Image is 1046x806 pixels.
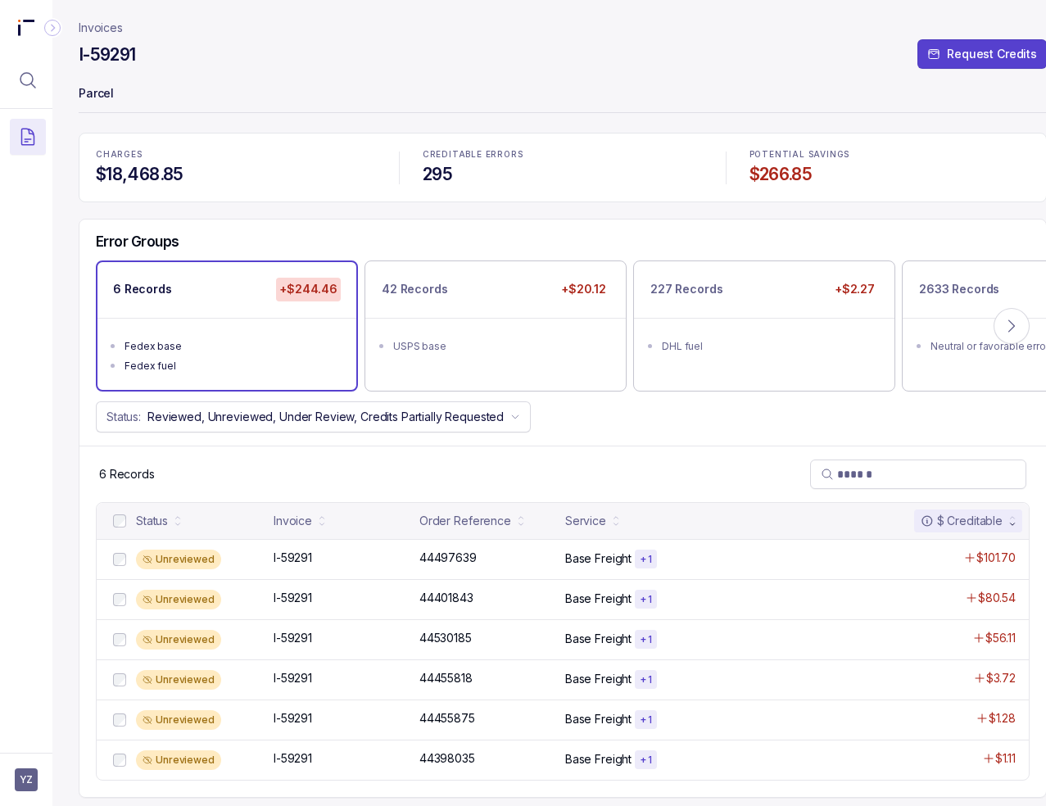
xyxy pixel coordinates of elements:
[113,673,126,686] input: checkbox-checkbox
[125,358,339,374] div: Fedex fuel
[565,671,632,687] p: Base Freight
[978,590,1016,606] p: $80.54
[749,163,1030,186] h4: $266.85
[79,20,123,36] a: Invoices
[565,751,632,768] p: Base Freight
[558,278,609,301] p: +$20.12
[640,673,652,686] p: + 1
[136,550,221,569] div: Unreviewed
[989,710,1016,727] p: $1.28
[274,670,312,686] p: I-59291
[640,713,652,727] p: + 1
[113,633,126,646] input: checkbox-checkbox
[15,768,38,791] button: User initials
[43,18,62,38] div: Collapse Icon
[10,62,46,98] button: Menu Icon Button MagnifyingGlassIcon
[419,550,477,566] p: 44497639
[419,630,472,646] p: 44530185
[419,670,473,686] p: 44455818
[136,750,221,770] div: Unreviewed
[113,514,126,528] input: checkbox-checkbox
[419,513,511,529] div: Order Reference
[976,550,1016,566] p: $101.70
[565,631,632,647] p: Base Freight
[419,710,475,727] p: 44455875
[125,338,339,355] div: Fedex base
[393,338,608,355] div: USPS base
[986,670,1016,686] p: $3.72
[113,754,126,767] input: checkbox-checkbox
[382,281,448,297] p: 42 Records
[113,553,126,566] input: checkbox-checkbox
[113,281,172,297] p: 6 Records
[136,710,221,730] div: Unreviewed
[99,466,155,482] div: Remaining page entries
[147,409,504,425] p: Reviewed, Unreviewed, Under Review, Credits Partially Requested
[106,409,141,425] p: Status:
[565,711,632,727] p: Base Freight
[274,750,312,767] p: I-59291
[99,466,155,482] p: 6 Records
[423,150,703,160] p: CREDITABLE ERRORS
[136,590,221,609] div: Unreviewed
[947,46,1037,62] p: Request Credits
[274,550,312,566] p: I-59291
[565,591,632,607] p: Base Freight
[136,670,221,690] div: Unreviewed
[274,630,312,646] p: I-59291
[831,278,878,301] p: +$2.27
[274,590,312,606] p: I-59291
[640,593,652,606] p: + 1
[650,281,722,297] p: 227 Records
[640,553,652,566] p: + 1
[995,750,1016,767] p: $1.11
[662,338,876,355] div: DHL fuel
[921,513,1003,529] div: $ Creditable
[96,233,179,251] h5: Error Groups
[136,513,168,529] div: Status
[274,710,312,727] p: I-59291
[113,713,126,727] input: checkbox-checkbox
[274,513,312,529] div: Invoice
[96,401,531,432] button: Status:Reviewed, Unreviewed, Under Review, Credits Partially Requested
[276,278,341,301] p: +$244.46
[565,513,606,529] div: Service
[79,43,136,66] h4: I-59291
[419,590,473,606] p: 44401843
[96,163,376,186] h4: $18,468.85
[919,281,999,297] p: 2633 Records
[749,150,1030,160] p: POTENTIAL SAVINGS
[640,754,652,767] p: + 1
[565,550,632,567] p: Base Freight
[136,630,221,650] div: Unreviewed
[96,150,376,160] p: CHARGES
[10,119,46,155] button: Menu Icon Button DocumentTextIcon
[113,593,126,606] input: checkbox-checkbox
[640,633,652,646] p: + 1
[423,163,703,186] h4: 295
[79,20,123,36] nav: breadcrumb
[419,750,475,767] p: 44398035
[985,630,1016,646] p: $56.11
